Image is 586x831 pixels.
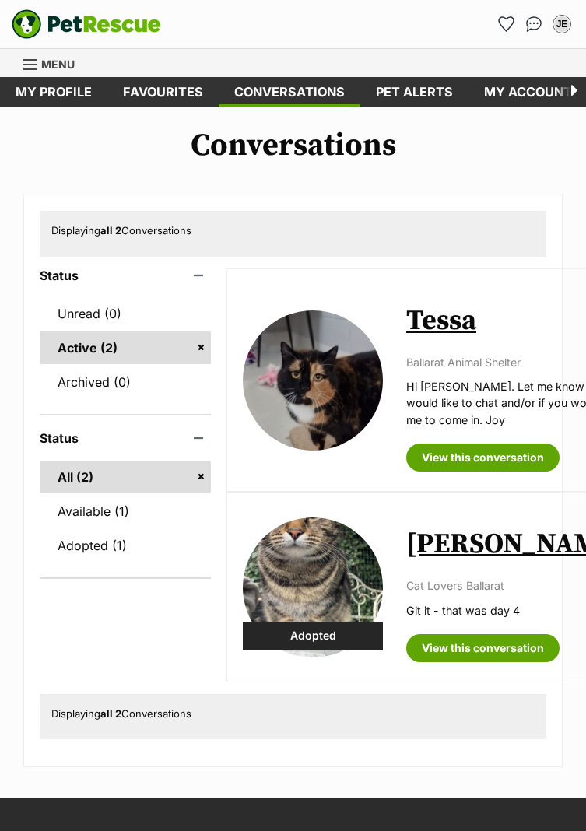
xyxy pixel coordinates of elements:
header: Status [40,268,211,282]
ul: Account quick links [493,12,574,37]
a: Pet alerts [360,77,468,107]
img: logo-e224e6f780fb5917bec1dbf3a21bbac754714ae5b6737aabdf751b685950b380.svg [12,9,161,39]
a: Conversations [521,12,546,37]
strong: all 2 [100,707,121,720]
a: Favourites [107,77,219,107]
a: Favourites [493,12,518,37]
a: conversations [219,77,360,107]
a: All (2) [40,461,211,493]
a: Active (2) [40,331,211,364]
a: Available (1) [40,495,211,528]
a: View this conversation [406,634,560,662]
a: Unread (0) [40,297,211,330]
a: View this conversation [406,444,560,472]
strong: all 2 [100,224,121,237]
img: chat-41dd97257d64d25036548639549fe6c8038ab92f7586957e7f3b1b290dea8141.svg [526,16,542,32]
div: JE [554,16,570,32]
img: Cornelius [243,517,383,657]
a: Menu [23,49,86,77]
a: Archived (0) [40,366,211,398]
span: Displaying Conversations [51,224,191,237]
header: Status [40,431,211,445]
button: My account [549,12,574,37]
span: Displaying Conversations [51,707,191,720]
div: Adopted [243,622,383,650]
a: PetRescue [12,9,161,39]
img: Tessa [243,310,383,451]
span: Menu [41,58,75,71]
a: Tessa [406,303,476,338]
a: Adopted (1) [40,529,211,562]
